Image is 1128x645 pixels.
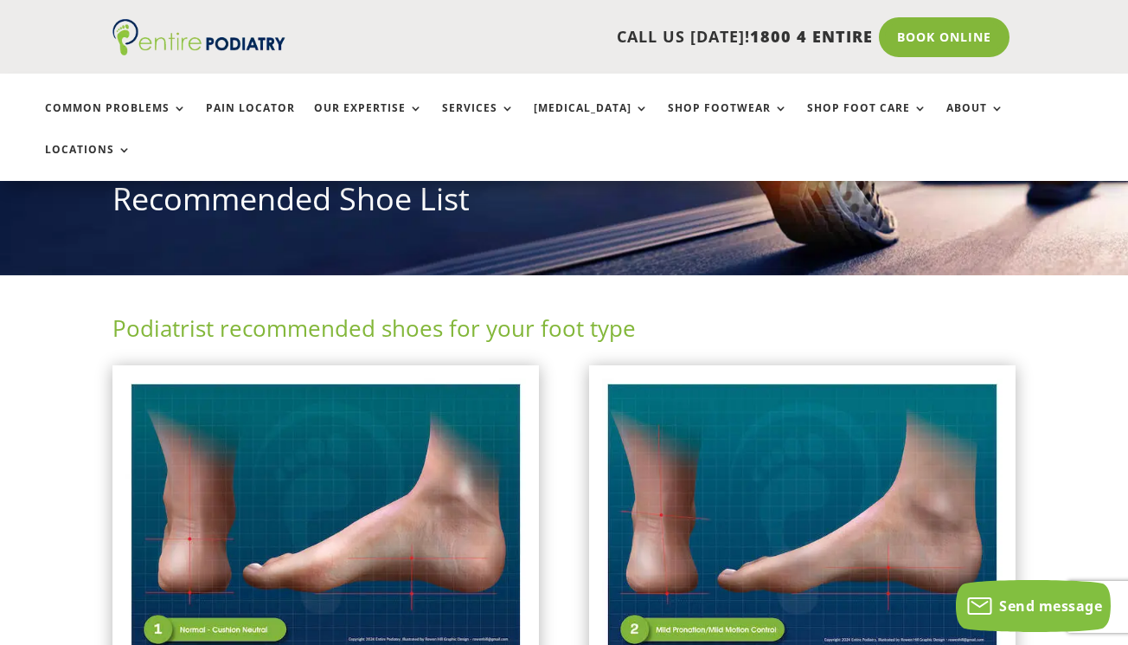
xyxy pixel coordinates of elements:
[442,102,515,139] a: Services
[999,597,1102,616] span: Send message
[112,19,285,55] img: logo (1)
[750,26,873,47] span: 1800 4 ENTIRE
[112,42,285,59] a: Entire Podiatry
[314,102,423,139] a: Our Expertise
[317,26,873,48] p: CALL US [DATE]!
[45,102,187,139] a: Common Problems
[534,102,649,139] a: [MEDICAL_DATA]
[956,580,1111,632] button: Send message
[879,17,1009,57] a: Book Online
[112,177,1015,229] h1: Recommended Shoe List
[45,144,131,181] a: Locations
[946,102,1004,139] a: About
[112,313,1015,352] h2: Podiatrist recommended shoes for your foot type
[206,102,295,139] a: Pain Locator
[668,102,788,139] a: Shop Footwear
[807,102,927,139] a: Shop Foot Care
